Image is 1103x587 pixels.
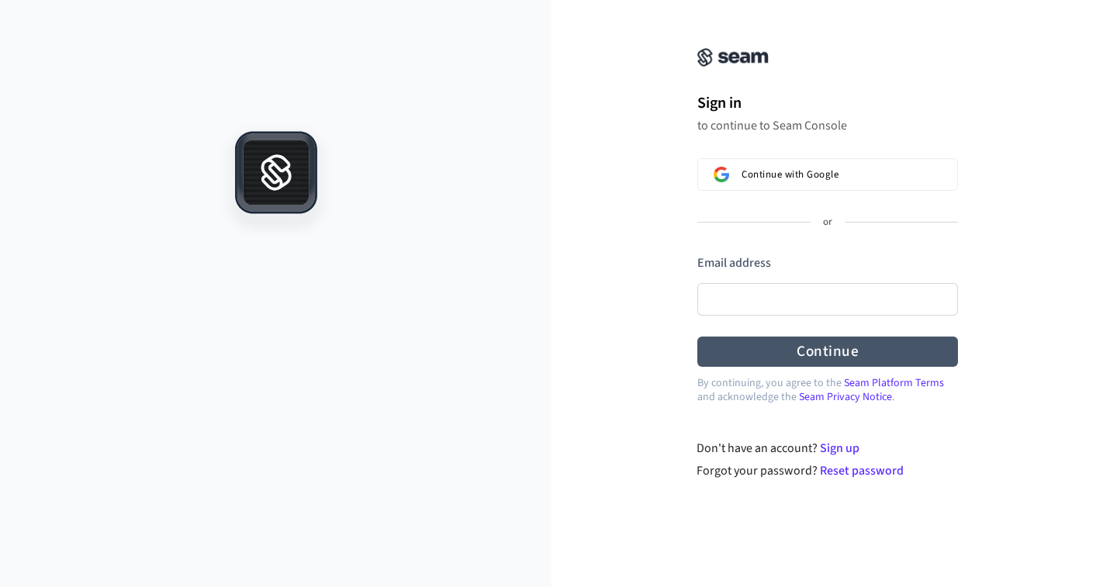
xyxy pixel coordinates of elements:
p: or [823,216,832,230]
p: By continuing, you agree to the and acknowledge the . [697,376,958,404]
img: Seam Console [697,48,769,67]
div: Forgot your password? [697,461,958,480]
p: to continue to Seam Console [697,118,958,133]
a: Seam Platform Terms [844,375,944,391]
button: Sign in with GoogleContinue with Google [697,158,958,191]
button: Continue [697,337,958,367]
h1: Sign in [697,92,958,115]
a: Reset password [820,462,904,479]
a: Sign up [820,440,859,457]
span: Continue with Google [742,168,838,181]
div: Don't have an account? [697,439,958,458]
img: Sign in with Google [714,167,729,182]
a: Seam Privacy Notice [799,389,892,405]
label: Email address [697,254,771,271]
